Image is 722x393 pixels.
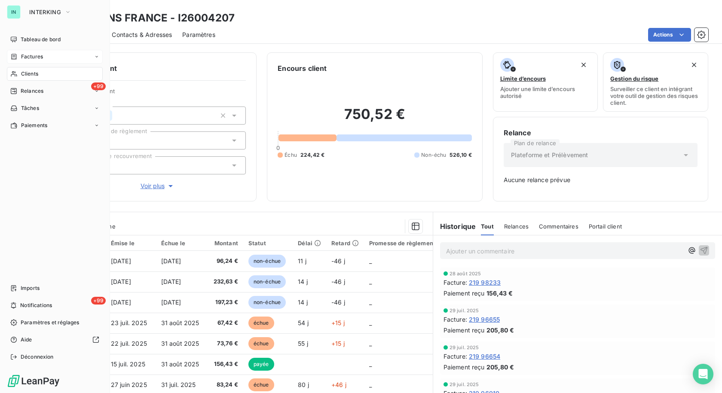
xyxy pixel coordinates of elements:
span: 14 j [298,299,308,306]
span: 205,80 € [486,363,514,372]
h6: Historique [433,221,476,232]
span: Notifications [20,302,52,309]
span: -46 j [331,257,345,265]
span: 219 96654 [469,352,500,361]
span: +99 [91,82,106,90]
button: Limite d’encoursAjouter une limite d’encours autorisé [493,52,598,112]
span: Paramètres et réglages [21,319,79,326]
span: 219 98233 [469,278,501,287]
span: non-échue [248,296,286,309]
img: Logo LeanPay [7,374,60,388]
span: -46 j [331,299,345,306]
span: échue [248,317,274,329]
span: Tout [481,223,494,230]
span: _ [369,381,372,388]
div: Échue le [161,240,201,247]
button: Actions [648,28,691,42]
span: Échu [285,151,297,159]
span: +99 [91,297,106,305]
span: Facture : [444,315,467,324]
span: Gestion du risque [610,75,658,82]
span: 80 j [298,381,309,388]
span: Portail client [589,223,622,230]
span: Ajouter une limite d’encours autorisé [500,85,591,99]
span: 0 [276,144,280,151]
span: Déconnexion [21,353,54,361]
span: _ [369,360,372,368]
span: 67,42 € [211,319,238,327]
span: 31 août 2025 [161,360,199,368]
span: [DATE] [161,257,181,265]
span: 156,43 € [211,360,238,369]
h3: CLARINS FRANCE - I26004207 [76,10,235,26]
span: +15 j [331,319,345,326]
button: Voir plus [69,181,246,191]
span: INTERKING [29,9,61,15]
input: Ajouter une valeur [112,112,119,119]
span: Non-échu [421,151,446,159]
div: IN [7,5,21,19]
span: 11 j [298,257,306,265]
span: 232,63 € [211,277,238,286]
span: Plateforme et Prélèvement [511,151,588,159]
span: échue [248,337,274,350]
span: Aide [21,336,32,344]
h6: Informations client [52,63,246,73]
span: 219 96655 [469,315,500,324]
div: Émise le [111,240,151,247]
span: [DATE] [161,299,181,306]
span: _ [369,340,372,347]
span: 197,23 € [211,298,238,307]
span: Limite d’encours [500,75,546,82]
span: [DATE] [111,299,131,306]
span: 526,10 € [450,151,471,159]
h2: 750,52 € [278,106,471,131]
span: 27 juin 2025 [111,381,147,388]
span: _ [369,278,372,285]
span: Relances [504,223,529,230]
span: _ [369,299,372,306]
span: +15 j [331,340,345,347]
div: Montant [211,240,238,247]
span: Propriétés Client [69,88,246,100]
span: 73,76 € [211,339,238,348]
div: Promesse de règlement [369,240,435,247]
span: Clients [21,70,38,78]
span: _ [369,319,372,326]
span: _ [369,257,372,265]
span: 29 juil. 2025 [450,308,479,313]
span: -46 j [331,278,345,285]
span: Paiement reçu [444,289,485,298]
span: Surveiller ce client en intégrant votre outil de gestion des risques client. [610,85,701,106]
span: 96,24 € [211,257,238,265]
span: Imports [21,284,40,292]
span: 22 juil. 2025 [111,340,147,347]
span: 31 août 2025 [161,340,199,347]
span: [DATE] [161,278,181,285]
span: 23 juil. 2025 [111,319,147,326]
span: 28 août 2025 [450,271,481,276]
span: non-échue [248,275,286,288]
span: 31 juil. 2025 [161,381,196,388]
span: 156,43 € [486,289,513,298]
span: Factures [21,53,43,61]
span: Relances [21,87,43,95]
span: 205,80 € [486,326,514,335]
span: payée [248,358,274,371]
span: 29 juil. 2025 [450,382,479,387]
span: 54 j [298,319,309,326]
h6: Encours client [278,63,327,73]
span: Tâches [21,104,39,112]
span: Facture : [444,352,467,361]
span: échue [248,378,274,391]
span: 224,42 € [300,151,324,159]
div: Statut [248,240,288,247]
span: non-échue [248,255,286,268]
span: Tableau de bord [21,36,61,43]
span: 14 j [298,278,308,285]
span: 83,24 € [211,381,238,389]
a: Aide [7,333,103,347]
span: [DATE] [111,257,131,265]
span: Contacts & Adresses [112,30,172,39]
span: Commentaires [539,223,578,230]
